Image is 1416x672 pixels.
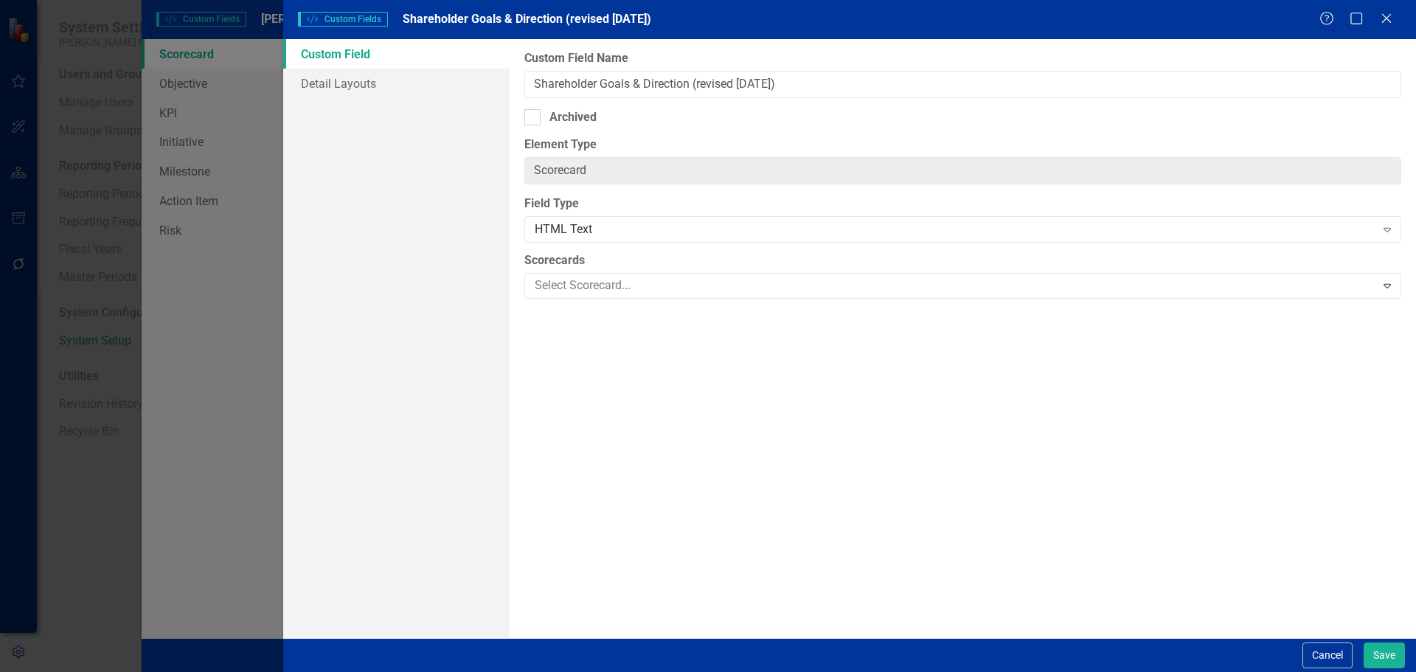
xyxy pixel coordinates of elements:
label: Element Type [524,136,1401,153]
span: Shareholder Goals & Direction (revised [DATE]) [403,12,651,26]
label: Custom Field Name [524,50,1401,67]
a: Detail Layouts [283,69,510,98]
button: Cancel [1302,642,1353,668]
div: HTML Text [535,221,1375,238]
input: Custom Field Name [524,71,1401,98]
label: Field Type [524,195,1401,212]
a: Custom Field [283,39,510,69]
div: Archived [549,109,597,126]
label: Scorecards [524,252,1401,269]
button: Save [1364,642,1405,668]
span: Custom Fields [298,12,388,27]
